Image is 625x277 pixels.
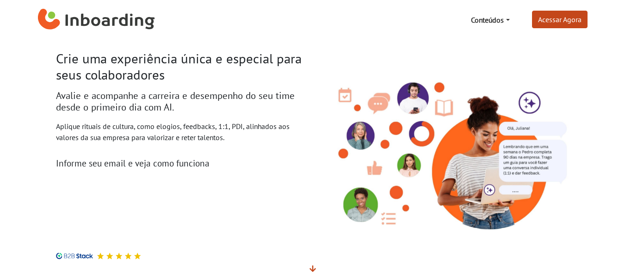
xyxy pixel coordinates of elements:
[124,252,132,259] img: Avaliação 5 estrelas no B2B Stack
[56,121,306,143] p: Aplique rituais de cultura, como elogios, feedbacks, 1:1, PDI, alinhados aos valores da sua empre...
[56,252,93,259] img: B2B Stack logo
[56,51,306,83] h1: Crie uma experiência única e especial para seus colaboradores
[97,252,104,259] img: Avaliação 5 estrelas no B2B Stack
[320,66,569,234] img: Inboarding - Rutuais de Cultura com Inteligência Ariticial. Feedback, conversas 1:1, PDI.
[38,6,155,34] img: Inboarding Home
[467,11,513,29] a: Conteúdos
[134,252,141,259] img: Avaliação 5 estrelas no B2B Stack
[56,172,284,241] iframe: Form 0
[532,11,588,28] a: Acessar Agora
[309,264,316,273] span: Veja mais detalhes abaixo
[93,252,141,259] div: Avaliação 5 estrelas no B2B Stack
[56,158,306,168] h3: Informe seu email e veja como funciona
[38,4,155,36] a: Inboarding Home Page
[115,252,123,259] img: Avaliação 5 estrelas no B2B Stack
[56,90,306,113] h2: Avalie e acompanhe a carreira e desempenho do seu time desde o primeiro dia com AI.
[106,252,113,259] img: Avaliação 5 estrelas no B2B Stack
